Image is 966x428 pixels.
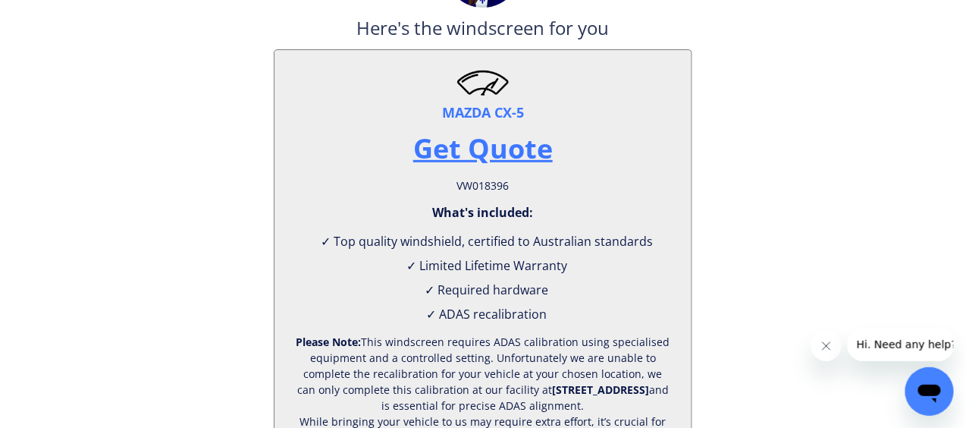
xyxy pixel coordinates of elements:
a: Get Quote [413,130,553,167]
strong: [STREET_ADDRESS] [552,382,649,397]
iframe: Button to launch messaging window [905,367,954,416]
div: What's included: [433,204,534,221]
div: MAZDA CX-5 [442,103,524,122]
span: Hi. Need any help? [9,11,109,23]
img: windscreen2.png [456,69,510,96]
div: ✓ Top quality windshield, certified to Australian standards ✓ Limited Lifetime Warranty ✓ Require... [293,229,673,326]
iframe: Message from company [848,328,954,361]
div: VW018396 [457,175,510,197]
iframe: Close message [811,331,842,361]
strong: Please Note: [296,335,362,349]
div: Here's the windscreen for you [357,15,610,49]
